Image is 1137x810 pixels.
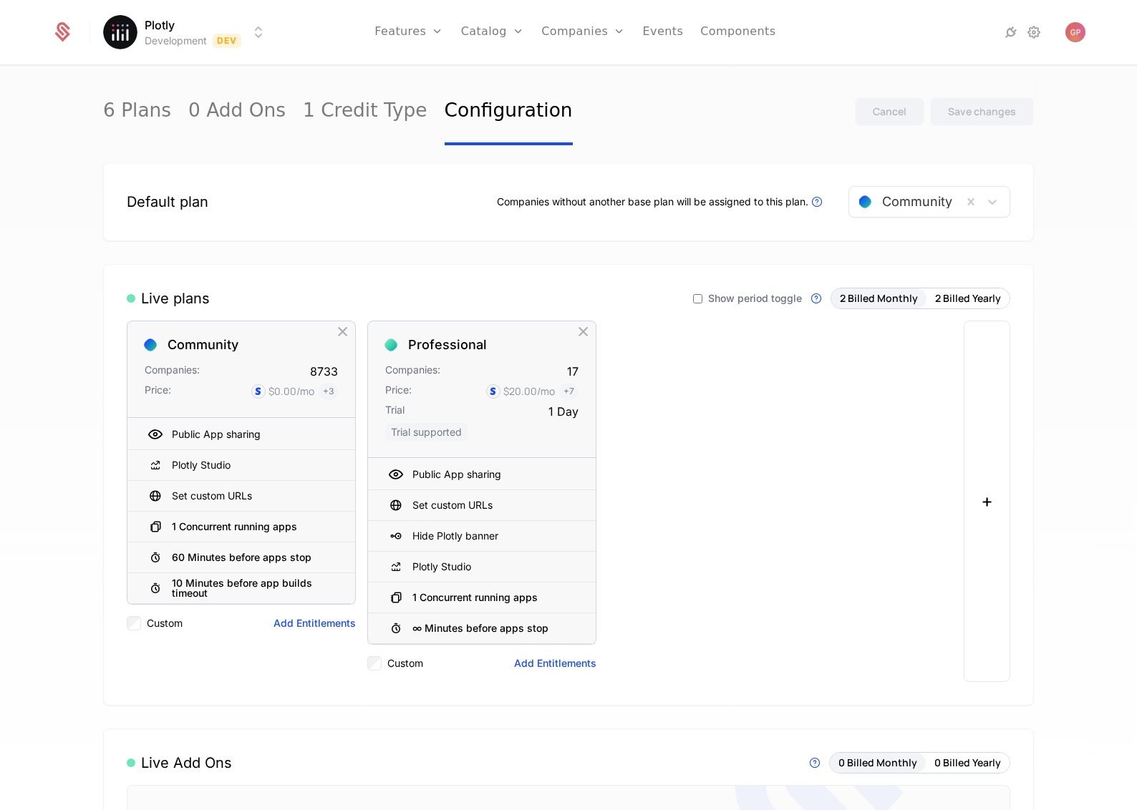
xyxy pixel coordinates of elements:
div: Companies without another base plan will be assigned to this plan. [497,193,826,210]
label: Custom [387,656,423,670]
div: ∞ Minutes before apps stop [412,623,548,633]
div: Hide Entitlement [326,456,344,474]
div: Set custom URLs [127,481,355,512]
div: Public App sharing [127,419,355,450]
div: 1 Concurrent running apps [412,592,538,602]
div: ProfessionalCompanies:17Price:$20.00/mo+7Trial1 Day Trial supportedPublic App sharingSet custom U... [367,321,596,682]
span: Trial supported [385,423,468,441]
div: Public App sharing [172,427,261,441]
div: Hide Entitlement [567,496,584,514]
a: Settings [1025,24,1042,41]
button: Save changes [930,97,1034,126]
div: Default plan [127,192,208,212]
div: 17 [567,363,579,380]
div: Live Add Ons [127,753,232,773]
button: + [964,321,1010,682]
a: 1 Credit Type [303,78,427,145]
img: Plotly [103,15,137,49]
button: 2 Billed Yearly [926,288,1010,308]
div: Trial [385,403,405,420]
div: Public App sharing [368,459,596,490]
div: Hide Entitlement [567,619,584,638]
div: Plotly Studio [127,450,355,481]
div: CommunityCompanies:8733Price:$0.00/mo+3Public App sharingPlotly StudioSet custom URLs1 Concurrent... [127,321,356,682]
div: Companies: [145,363,200,380]
span: Show period toggle [708,293,802,303]
button: 2 Billed Monthly [831,288,926,308]
div: Cancel [873,104,906,119]
div: 1 Day [548,403,579,420]
div: Plotly Studio [172,458,231,472]
div: Hide Entitlement [567,527,584,545]
div: Price: [385,383,412,400]
span: Dev [213,34,242,48]
div: Development [145,34,207,48]
button: Cancel [855,97,924,126]
div: 60 Minutes before apps stop [127,542,355,573]
div: Hide Entitlement [326,487,344,505]
div: 10 Minutes before app builds timeout [127,573,355,604]
button: Select environment [107,16,268,48]
div: Community [168,338,238,351]
div: $0.00 /mo [268,384,314,399]
div: Set custom URLs [172,489,252,503]
div: Save changes [948,104,1016,119]
div: 1 Concurrent running apps [368,582,596,613]
div: Plotly Studio [368,552,596,582]
a: 6 Plans [103,78,171,145]
a: Configuration [445,78,573,145]
div: Hide Entitlement [567,465,584,484]
div: Hide Plotly banner [368,521,596,552]
label: Custom [147,616,183,630]
div: 1 Concurrent running apps [127,512,355,542]
span: Plotly [145,16,175,34]
div: 60 Minutes before apps stop [172,552,311,562]
div: Live plans [127,288,210,308]
div: 8733 [310,363,338,380]
button: Add Entitlements [514,656,596,670]
div: Public App sharing [412,467,501,482]
div: 10 Minutes before app builds timeout [172,578,321,598]
div: Price: [145,383,171,400]
div: $20.00 /mo [503,384,555,399]
span: + 7 [559,383,579,400]
div: ∞ Minutes before apps stop [368,613,596,644]
div: Set custom URLs [368,490,596,521]
div: Hide Entitlement [326,548,344,567]
div: Hide Entitlement [326,517,344,536]
div: Hide Entitlement [326,425,344,444]
div: Hide Entitlement [567,557,584,576]
div: 1 Concurrent running apps [172,522,297,532]
div: Set custom URLs [412,498,493,512]
div: Hide Entitlement [567,588,584,607]
div: Plotly Studio [412,560,471,574]
div: Companies: [385,363,440,380]
button: Open user button [1065,22,1085,42]
a: Integrations [1002,24,1020,41]
div: Hide Entitlement [326,579,344,597]
a: 0 Add Ons [188,78,286,145]
div: Hide Plotly banner [412,529,498,543]
button: 0 Billed Yearly [926,753,1010,773]
button: Add Entitlements [274,616,356,630]
span: + 3 [319,383,338,400]
img: Gregory Paciga [1065,22,1085,42]
button: 0 Billed Monthly [830,753,926,773]
div: Professional [408,338,487,351]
